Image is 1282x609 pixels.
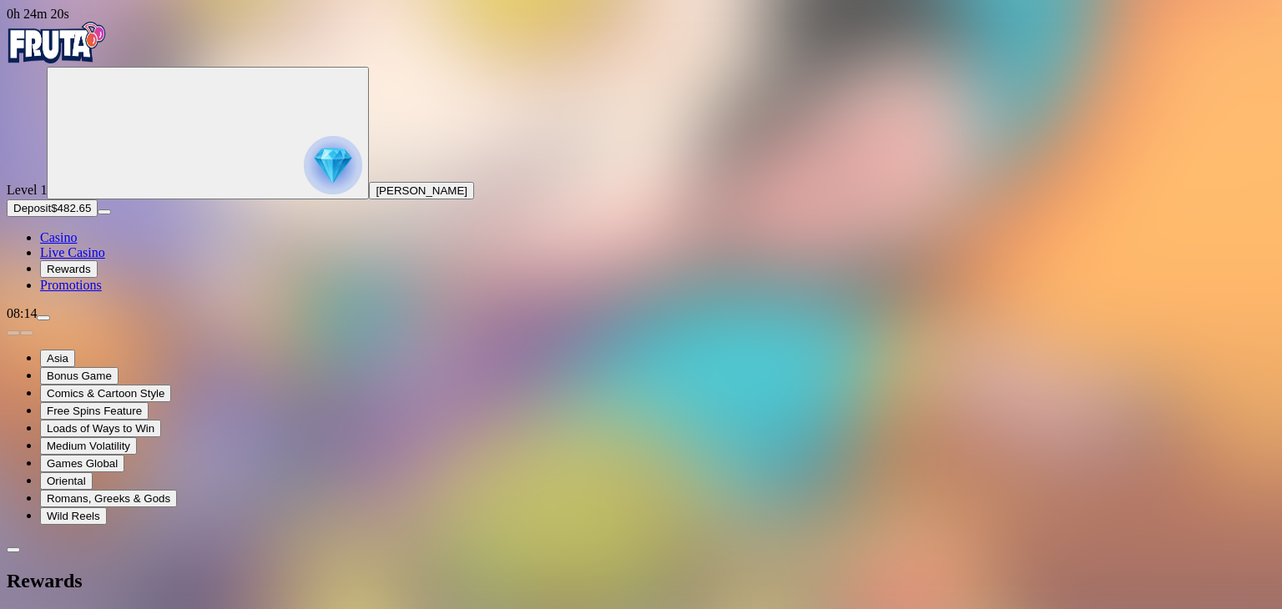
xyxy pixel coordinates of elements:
button: chevron-left icon [7,547,20,552]
button: Free Spins Feature [40,402,149,420]
a: Promotions [40,278,102,292]
span: user session time [7,7,69,21]
span: Medium Volatility [47,440,130,452]
button: Comics & Cartoon Style [40,385,171,402]
span: Loads of Ways to Win [47,422,154,435]
button: Asia [40,350,75,367]
span: Romans, Greeks & Gods [47,492,170,505]
span: $482.65 [51,202,91,214]
button: Oriental [40,472,93,490]
button: Romans, Greeks & Gods [40,490,177,507]
span: Games Global [47,457,118,470]
button: [PERSON_NAME] [369,182,474,199]
button: Depositplus icon$482.65 [7,199,98,217]
img: Fruta [7,22,107,63]
h2: Rewards [7,570,1275,592]
button: next slide [20,330,33,335]
button: Wild Reels [40,507,107,525]
span: Rewards [47,263,91,275]
span: Wild Reels [47,510,100,522]
nav: Primary [7,22,1275,293]
nav: Main menu [7,230,1275,293]
button: Games Global [40,455,124,472]
span: Comics & Cartoon Style [47,387,164,400]
button: menu [98,209,111,214]
img: reward progress [304,136,362,194]
button: reward progress [47,67,369,199]
span: [PERSON_NAME] [376,184,467,197]
a: Casino [40,230,77,244]
button: Rewards [40,260,98,278]
span: Free Spins Feature [47,405,142,417]
span: 08:14 [7,306,37,320]
span: Bonus Game [47,370,112,382]
button: Loads of Ways to Win [40,420,161,437]
a: Fruta [7,52,107,66]
span: Level 1 [7,183,47,197]
button: menu [37,315,50,320]
button: Bonus Game [40,367,119,385]
span: Asia [47,352,68,365]
span: Deposit [13,202,51,214]
button: Medium Volatility [40,437,137,455]
button: prev slide [7,330,20,335]
span: Oriental [47,475,86,487]
a: Live Casino [40,245,105,259]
